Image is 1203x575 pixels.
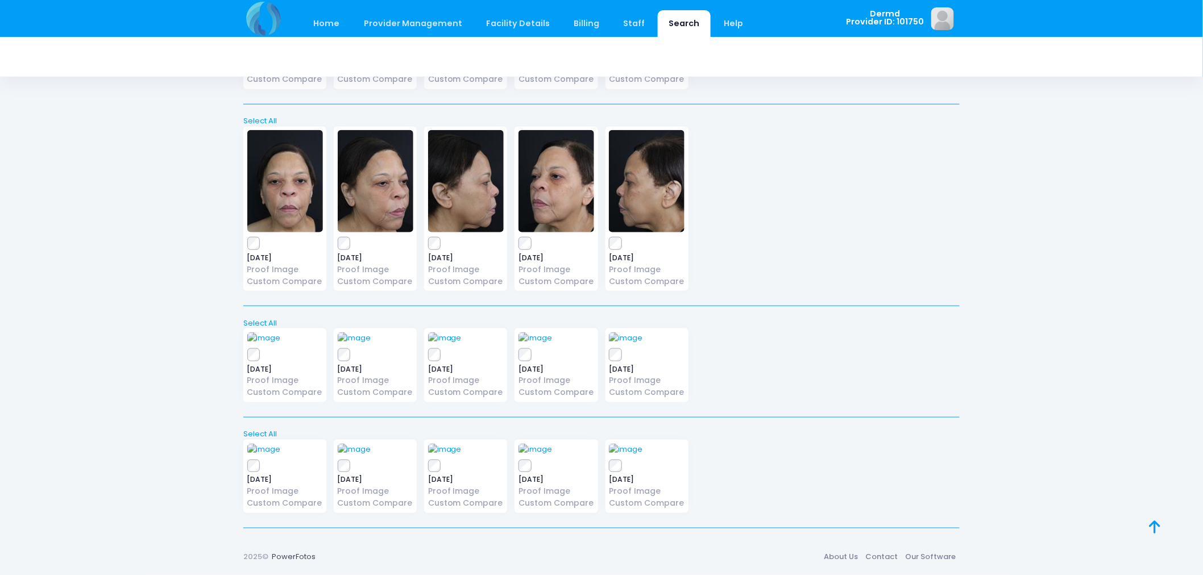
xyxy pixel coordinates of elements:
span: [DATE] [247,477,323,484]
span: [DATE] [338,477,413,484]
a: Proof Image [609,264,685,276]
a: PowerFotos [272,552,316,562]
a: Proof Image [338,374,413,386]
img: image [428,130,504,232]
a: Staff [612,10,656,37]
a: Provider Management [352,10,473,37]
img: image [609,332,642,344]
a: Proof Image [428,486,504,498]
a: Custom Compare [609,498,685,510]
a: Custom Compare [338,498,413,510]
span: [DATE] [428,255,504,261]
a: Help [713,10,754,37]
a: Custom Compare [247,498,323,510]
a: Custom Compare [518,276,594,287]
a: Select All [240,428,964,440]
img: image [518,444,552,455]
img: image [247,332,281,344]
img: image [931,7,954,30]
span: [DATE] [247,255,323,261]
a: Proof Image [609,374,685,386]
a: Custom Compare [609,73,685,85]
span: [DATE] [518,366,594,373]
a: Our Software [902,547,960,568]
span: [DATE] [338,255,413,261]
img: image [247,444,281,455]
a: Custom Compare [338,276,413,287]
span: [DATE] [609,366,685,373]
a: Proof Image [518,264,594,276]
span: [DATE] [338,366,413,373]
a: Contact [862,547,902,568]
span: [DATE] [428,366,504,373]
span: [DATE] [247,366,323,373]
span: Dermd Provider ID: 101750 [846,10,924,26]
a: Proof Image [609,486,685,498]
a: Custom Compare [518,73,594,85]
img: image [609,130,685,232]
a: Proof Image [338,486,413,498]
a: Proof Image [518,486,594,498]
a: Custom Compare [338,386,413,398]
a: Custom Compare [428,386,504,398]
img: image [338,332,371,344]
a: Search [658,10,711,37]
a: Select All [240,115,964,127]
img: image [609,444,642,455]
span: [DATE] [609,477,685,484]
span: [DATE] [609,255,685,261]
a: Custom Compare [518,498,594,510]
a: Custom Compare [338,73,413,85]
a: Proof Image [247,374,323,386]
img: image [247,130,323,232]
span: 2025© [243,552,268,562]
a: Billing [563,10,611,37]
span: [DATE] [518,477,594,484]
a: Custom Compare [609,276,685,287]
a: Custom Compare [428,498,504,510]
img: image [518,130,594,232]
img: image [428,444,462,455]
img: image [518,332,552,344]
a: About Us [820,547,862,568]
a: Custom Compare [518,386,594,398]
span: [DATE] [518,255,594,261]
a: Proof Image [518,374,594,386]
a: Home [302,10,351,37]
a: Proof Image [428,374,504,386]
a: Proof Image [247,486,323,498]
a: Custom Compare [247,386,323,398]
a: Custom Compare [247,276,323,287]
span: [DATE] [428,477,504,484]
a: Custom Compare [428,276,504,287]
a: Facility Details [475,10,561,37]
a: Proof Image [338,264,413,276]
img: image [338,130,413,232]
img: image [428,332,462,344]
img: image [338,444,371,455]
a: Custom Compare [247,73,323,85]
a: Proof Image [247,264,323,276]
a: Custom Compare [609,386,685,398]
a: Custom Compare [428,73,504,85]
a: Select All [240,318,964,329]
a: Proof Image [428,264,504,276]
